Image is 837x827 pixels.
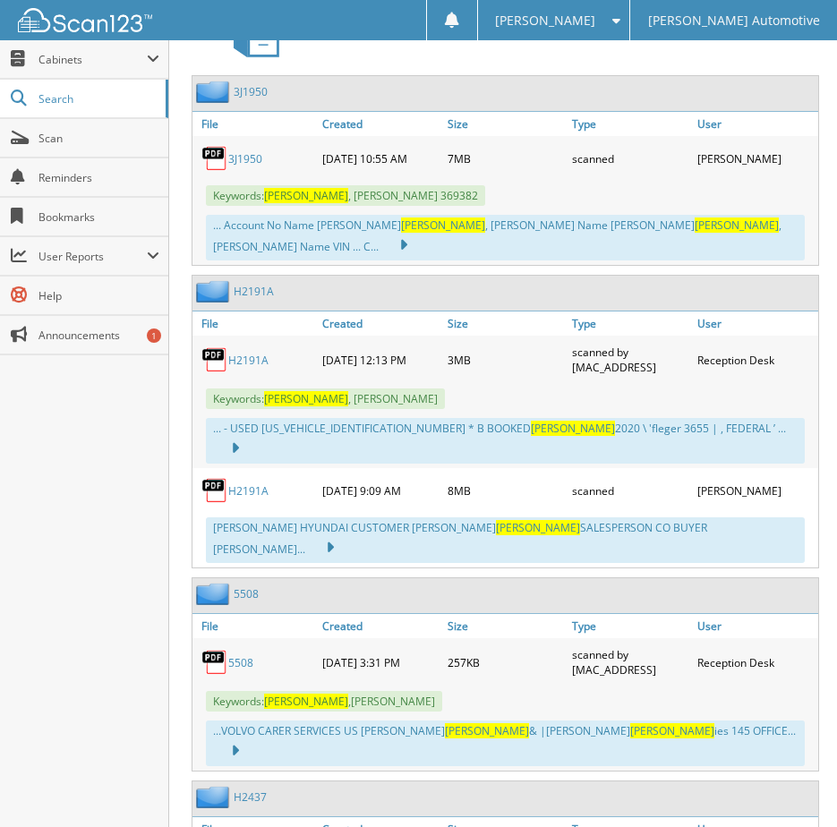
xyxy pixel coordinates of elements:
[192,311,318,336] a: File
[228,151,262,166] a: 3J1950
[38,170,159,185] span: Reminders
[568,112,693,136] a: Type
[196,81,234,103] img: folder2.png
[206,720,805,766] div: ...VOLVO CARER SERVICES US [PERSON_NAME] & |[PERSON_NAME] ies 145 OFFICE...
[318,340,443,379] div: [DATE] 12:13 PM
[443,112,568,136] a: Size
[147,328,161,343] div: 1
[228,353,269,368] a: H2191A
[630,723,714,738] span: [PERSON_NAME]
[206,418,805,464] div: ... - USED [US_VEHICLE_IDENTIFICATION_NUMBER] * B BOOKED 2020 \ 'fleger 3655 | , FEDERAL ’ ...
[206,185,485,206] span: Keywords: , [PERSON_NAME] 369382
[201,477,228,504] img: PDF.png
[38,91,157,107] span: Search
[568,340,693,379] div: scanned by [MAC_ADDRESS]
[443,643,568,682] div: 257KB
[318,112,443,136] a: Created
[693,340,818,379] div: Reception Desk
[693,141,818,176] div: [PERSON_NAME]
[568,643,693,682] div: scanned by [MAC_ADDRESS]
[38,288,159,303] span: Help
[228,655,253,670] a: 5508
[192,614,318,638] a: File
[318,643,443,682] div: [DATE] 3:31 PM
[695,217,779,233] span: [PERSON_NAME]
[568,141,693,176] div: scanned
[693,311,818,336] a: User
[38,328,159,343] span: Announcements
[264,188,348,203] span: [PERSON_NAME]
[531,421,615,436] span: [PERSON_NAME]
[196,583,234,605] img: folder2.png
[693,614,818,638] a: User
[568,311,693,336] a: Type
[196,786,234,808] img: folder2.png
[693,112,818,136] a: User
[206,215,805,260] div: ... Account No Name [PERSON_NAME] , [PERSON_NAME] Name [PERSON_NAME] , [PERSON_NAME] Name VIN ......
[192,112,318,136] a: File
[495,15,595,26] span: [PERSON_NAME]
[443,340,568,379] div: 3MB
[201,649,228,676] img: PDF.png
[318,311,443,336] a: Created
[443,311,568,336] a: Size
[264,391,348,406] span: [PERSON_NAME]
[38,209,159,225] span: Bookmarks
[318,141,443,176] div: [DATE] 10:55 AM
[443,614,568,638] a: Size
[443,141,568,176] div: 7MB
[318,614,443,638] a: Created
[206,388,445,409] span: Keywords: , [PERSON_NAME]
[234,284,274,299] a: H2191A
[234,84,268,99] a: 3J1950
[648,15,820,26] span: [PERSON_NAME] Automotive
[318,473,443,508] div: [DATE] 9:09 AM
[445,723,529,738] span: [PERSON_NAME]
[693,643,818,682] div: Reception Desk
[568,473,693,508] div: scanned
[206,691,442,712] span: Keywords: ,[PERSON_NAME]
[201,346,228,373] img: PDF.png
[196,280,234,303] img: folder2.png
[201,145,228,172] img: PDF.png
[401,217,485,233] span: [PERSON_NAME]
[568,614,693,638] a: Type
[18,8,152,32] img: scan123-logo-white.svg
[234,586,259,601] a: 5508
[234,789,267,805] a: H2437
[206,517,805,563] div: [PERSON_NAME] HYUNDAI CUSTOMER [PERSON_NAME] SALESPERSON CO BUYER [PERSON_NAME]...
[443,473,568,508] div: 8MB
[38,131,159,146] span: Scan
[228,483,269,499] a: H2191A
[693,473,818,508] div: [PERSON_NAME]
[496,520,580,535] span: [PERSON_NAME]
[264,694,348,709] span: [PERSON_NAME]
[38,52,147,67] span: Cabinets
[38,249,147,264] span: User Reports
